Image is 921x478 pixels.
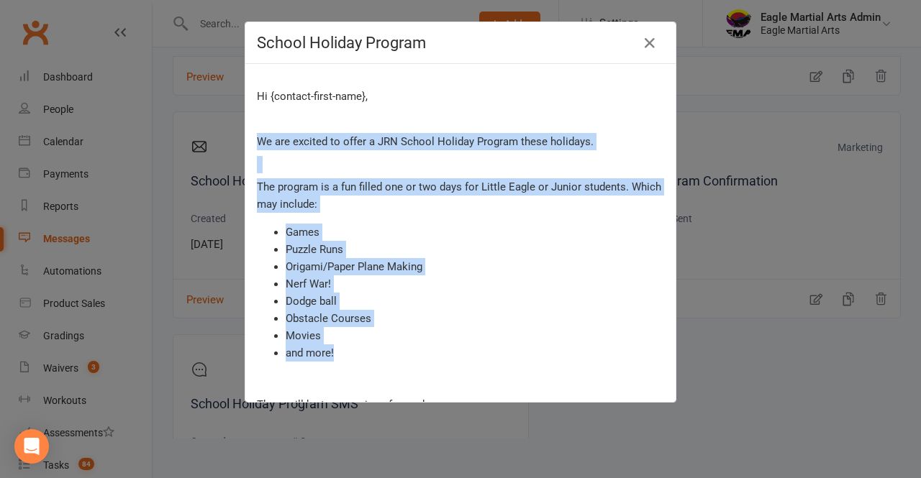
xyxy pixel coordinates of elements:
p: Hi {contact-first-name}, [257,88,664,105]
li: Movies [286,327,664,344]
li: Nerf War! [286,275,664,293]
li: and more! [286,344,664,362]
p: The program is a fun filled one or two days for Little Eagle or Junior students. Which may include: [257,178,664,213]
p: There will be two sessions for each age group: [257,396,664,413]
li: Puzzle Runs [286,241,664,258]
button: Close [638,32,661,55]
li: Games [286,224,664,241]
li: Origami/Paper Plane Making [286,258,664,275]
p: We are excited to offer a JRN School Holiday Program these holidays. [257,133,664,150]
li: Obstacle Courses [286,310,664,327]
div: Open Intercom Messenger [14,429,49,464]
li: Dodge ball [286,293,664,310]
h4: School Holiday Program [257,34,664,52]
